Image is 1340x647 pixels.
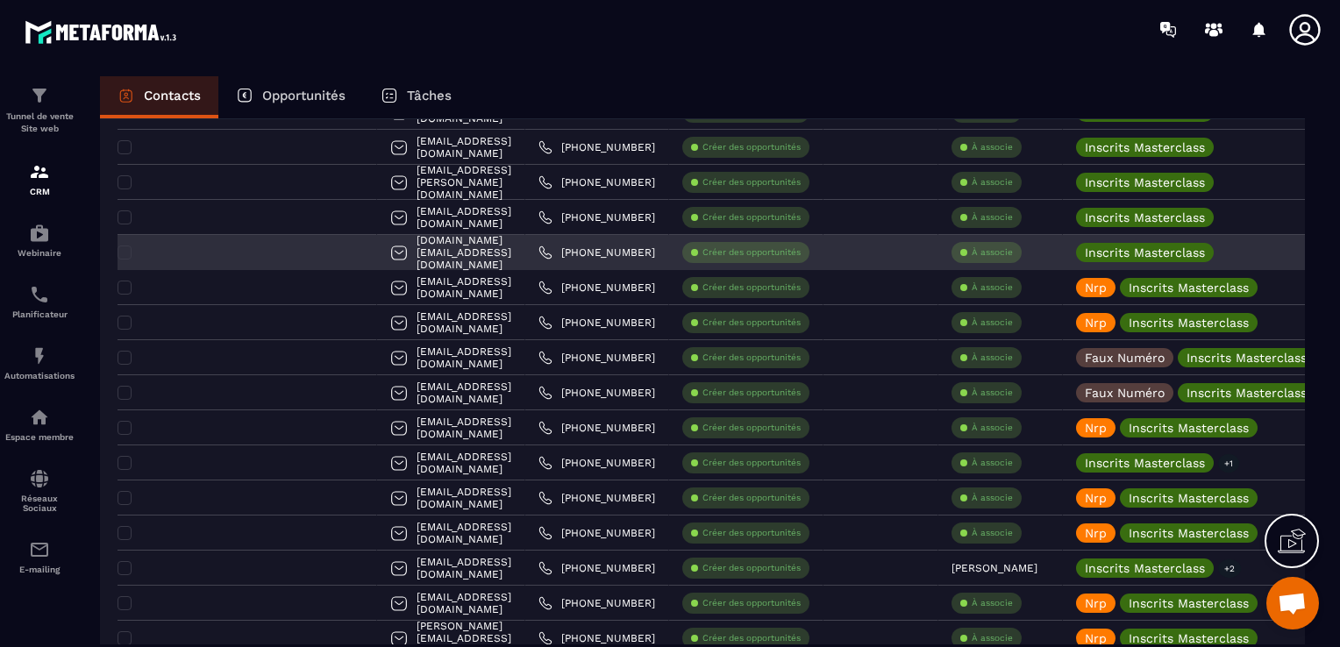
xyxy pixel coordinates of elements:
p: À associe [972,527,1013,539]
p: Créer des opportunités [702,281,801,294]
p: Créer des opportunités [702,352,801,364]
p: À associe [972,281,1013,294]
p: Faux Numéro [1085,387,1165,399]
img: formation [29,161,50,182]
p: Webinaire [4,248,75,258]
a: [PHONE_NUMBER] [538,386,655,400]
p: Inscrits Masterclass [1129,632,1249,644]
p: Opportunités [262,88,346,103]
p: Nrp [1085,281,1107,294]
p: Inscrits Masterclass [1187,387,1307,399]
a: [PHONE_NUMBER] [538,561,655,575]
p: Réseaux Sociaux [4,494,75,513]
a: automationsautomationsAutomatisations [4,332,75,394]
a: emailemailE-mailing [4,526,75,587]
p: Inscrits Masterclass [1085,211,1205,224]
p: Espace membre [4,432,75,442]
p: À associe [972,632,1013,644]
p: Nrp [1085,316,1107,329]
p: Tâches [407,88,452,103]
a: schedulerschedulerPlanificateur [4,271,75,332]
a: [PHONE_NUMBER] [538,140,655,154]
p: Faux Numéro [1085,352,1165,364]
p: À associe [972,211,1013,224]
p: +2 [1218,559,1241,578]
p: Inscrits Masterclass [1129,597,1249,609]
a: [PHONE_NUMBER] [538,281,655,295]
p: À associe [972,492,1013,504]
p: E-mailing [4,565,75,574]
p: Créer des opportunités [702,422,801,434]
p: Créer des opportunités [702,387,801,399]
p: Tunnel de vente Site web [4,110,75,135]
a: [PHONE_NUMBER] [538,596,655,610]
a: Contacts [100,76,218,118]
a: Tâches [363,76,469,118]
p: Créer des opportunités [702,562,801,574]
img: formation [29,85,50,106]
a: formationformationTunnel de vente Site web [4,72,75,148]
a: [PHONE_NUMBER] [538,245,655,260]
p: À associe [972,597,1013,609]
p: À associe [972,316,1013,329]
p: À associe [972,176,1013,188]
p: Inscrits Masterclass [1085,562,1205,574]
a: [PHONE_NUMBER] [538,210,655,224]
p: Planificateur [4,309,75,319]
p: Nrp [1085,492,1107,504]
p: Inscrits Masterclass [1129,422,1249,434]
img: social-network [29,468,50,489]
p: Créer des opportunités [702,632,801,644]
p: Inscrits Masterclass [1085,457,1205,469]
p: Inscrits Masterclass [1129,316,1249,329]
img: automations [29,345,50,366]
p: +1 [1218,454,1239,473]
p: Créer des opportunités [702,316,801,329]
p: Créer des opportunités [702,527,801,539]
a: [PHONE_NUMBER] [538,316,655,330]
div: Ouvrir le chat [1266,577,1319,629]
p: À associe [972,457,1013,469]
p: Inscrits Masterclass [1187,352,1307,364]
p: Nrp [1085,632,1107,644]
p: Créer des opportunités [702,211,801,224]
p: Inscrits Masterclass [1129,527,1249,539]
a: [PHONE_NUMBER] [538,526,655,540]
p: À associe [972,246,1013,259]
p: Contacts [144,88,201,103]
a: [PHONE_NUMBER] [538,456,655,470]
p: Créer des opportunités [702,457,801,469]
a: automationsautomationsWebinaire [4,210,75,271]
p: Créer des opportunités [702,141,801,153]
img: email [29,539,50,560]
p: Nrp [1085,597,1107,609]
p: Inscrits Masterclass [1085,141,1205,153]
p: Créer des opportunités [702,492,801,504]
p: À associe [972,422,1013,434]
p: Nrp [1085,527,1107,539]
img: automations [29,223,50,244]
p: Inscrits Masterclass [1085,246,1205,259]
a: automationsautomationsEspace membre [4,394,75,455]
p: [PERSON_NAME] [952,562,1037,574]
p: Automatisations [4,371,75,380]
p: À associe [972,141,1013,153]
a: [PHONE_NUMBER] [538,631,655,645]
a: [PHONE_NUMBER] [538,351,655,365]
p: CRM [4,187,75,196]
a: [PHONE_NUMBER] [538,421,655,435]
a: [PHONE_NUMBER] [538,491,655,505]
img: scheduler [29,284,50,305]
p: À associe [972,387,1013,399]
p: À associe [972,352,1013,364]
img: automations [29,407,50,428]
a: formationformationCRM [4,148,75,210]
img: logo [25,16,182,48]
p: Inscrits Masterclass [1085,176,1205,188]
p: Inscrits Masterclass [1129,281,1249,294]
p: Créer des opportunités [702,176,801,188]
a: [PHONE_NUMBER] [538,175,655,189]
p: Inscrits Masterclass [1129,492,1249,504]
p: Nrp [1085,422,1107,434]
p: Créer des opportunités [702,597,801,609]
